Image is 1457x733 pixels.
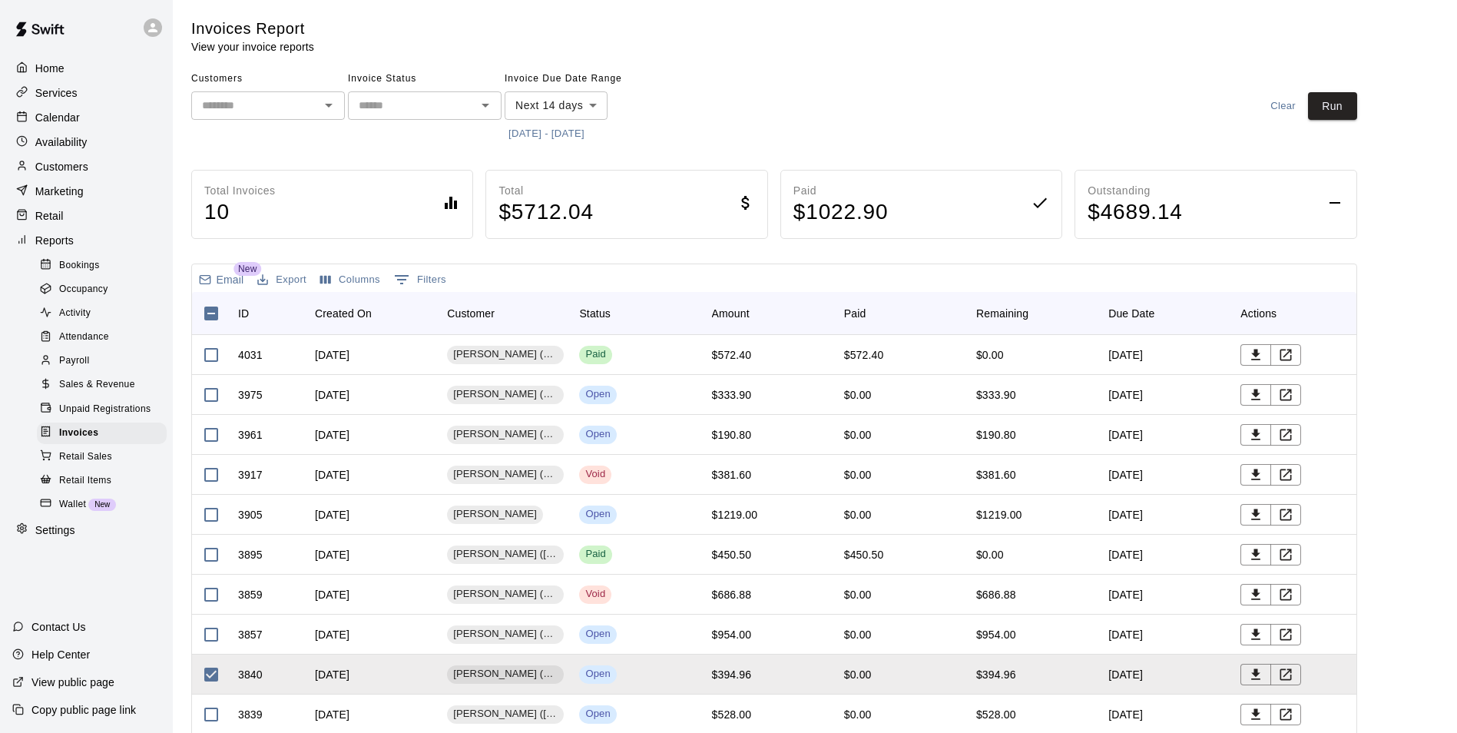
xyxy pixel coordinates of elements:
[307,655,439,695] div: [DATE]
[1240,292,1277,335] div: Actions
[59,282,108,297] span: Occupancy
[447,346,564,364] div: [PERSON_NAME] (DSM Avengers)
[1101,575,1233,615] div: [DATE]
[1270,344,1301,366] button: View Invoice
[836,292,969,335] div: Paid
[348,67,502,91] span: Invoice Status
[37,302,173,326] a: Activity
[37,350,173,373] a: Payroll
[447,467,564,482] span: [PERSON_NAME] (13U Curve)
[37,423,167,444] div: Invoices
[37,374,167,396] div: Sales & Revenue
[238,507,263,522] div: 3905
[844,627,872,642] div: $0.00
[579,292,611,335] div: Status
[447,667,564,682] span: [PERSON_NAME] (Velocity Baseball)
[59,473,111,489] span: Retail Items
[307,535,439,575] div: [DATE]
[204,183,276,199] p: Total Invoices
[976,587,1016,602] div: $686.88
[976,667,1016,682] div: $394.96
[976,347,1004,363] div: $0.00
[1270,544,1301,566] button: View Invoice
[12,204,161,227] a: Retail
[585,427,610,442] div: Open
[447,386,564,404] div: [PERSON_NAME] (12U Curve)
[447,546,564,564] div: [PERSON_NAME] ([US_STATE] Force Baseball)
[35,184,84,199] p: Marketing
[976,507,1022,522] div: $1219.00
[37,397,173,421] a: Unpaid Registrations
[1101,655,1233,695] div: [DATE]
[712,427,752,443] div: $190.80
[238,387,263,403] div: 3975
[191,67,345,91] span: Customers
[1270,504,1301,526] button: View Invoice
[1240,504,1271,526] button: Download PDF
[37,494,167,516] div: WalletNew
[505,67,639,91] span: Invoice Due Date Range
[88,500,116,509] span: New
[976,292,1028,335] div: Remaining
[475,95,496,116] button: Open
[1270,664,1301,685] button: View Invoice
[37,327,167,348] div: Attendance
[505,122,588,146] button: [DATE] - [DATE]
[59,353,89,369] span: Payroll
[793,183,889,199] p: Paid
[505,91,608,120] div: Next 14 days
[712,387,752,403] div: $333.90
[12,81,161,104] a: Services
[844,427,872,443] div: $0.00
[447,292,495,335] div: Customer
[1088,199,1183,226] h4: $ 4689.14
[37,493,173,516] a: WalletNew
[1270,584,1301,605] button: View Invoice
[37,303,167,324] div: Activity
[37,445,173,469] a: Retail Sales
[238,667,263,682] div: 3840
[1108,292,1154,335] div: Due Date
[844,707,872,722] div: $0.00
[12,106,161,129] a: Calendar
[12,155,161,178] a: Customers
[59,306,91,321] span: Activity
[1088,183,1183,199] p: Outstanding
[316,268,384,292] button: Select columns
[976,627,1016,642] div: $954.00
[844,467,872,483] div: $0.00
[35,522,75,538] p: Settings
[844,387,872,403] div: $0.00
[1240,344,1271,366] button: Download PDF
[585,547,606,562] div: Paid
[793,199,889,226] h4: $ 1022.90
[307,495,439,535] div: [DATE]
[238,292,249,335] div: ID
[1101,535,1233,575] div: [DATE]
[1270,624,1301,645] button: View Invoice
[844,667,872,682] div: $0.00
[585,507,610,522] div: Open
[59,377,135,393] span: Sales & Revenue
[37,326,173,350] a: Attendance
[712,587,752,602] div: $686.88
[307,335,439,375] div: [DATE]
[12,57,161,80] div: Home
[712,507,758,522] div: $1219.00
[976,707,1016,722] div: $528.00
[1240,384,1271,406] button: Download PDF
[1233,292,1365,335] div: Actions
[307,615,439,655] div: [DATE]
[844,507,872,522] div: $0.00
[238,707,263,722] div: 3839
[498,199,594,226] h4: $ 5712.04
[447,347,564,362] span: [PERSON_NAME] (DSM Avengers)
[253,268,310,292] button: Export
[447,585,564,604] div: [PERSON_NAME] (DSM Avengers)
[1308,92,1357,121] button: Run
[12,180,161,203] a: Marketing
[447,547,564,562] span: [PERSON_NAME] ([US_STATE] Force Baseball)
